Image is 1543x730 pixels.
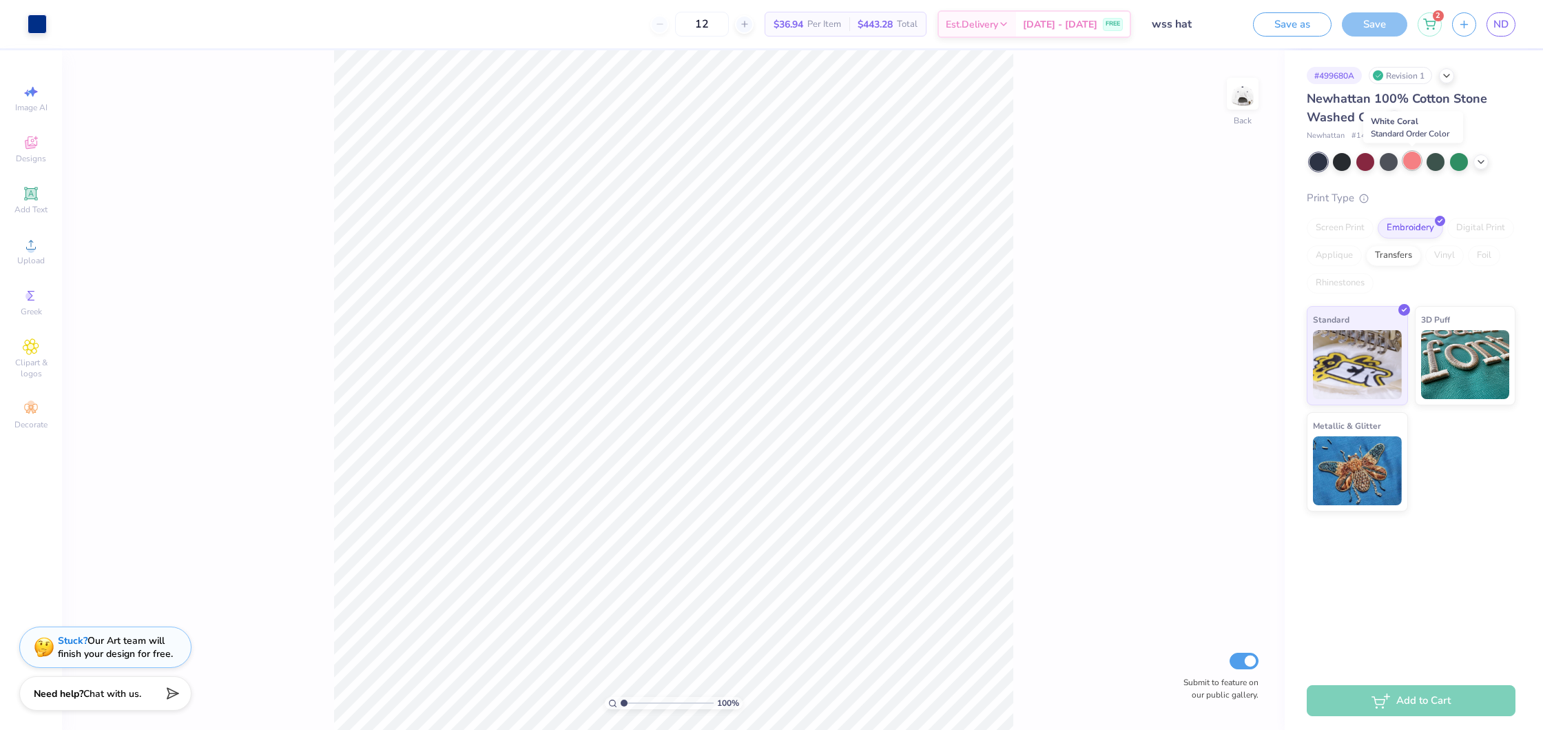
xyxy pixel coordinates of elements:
div: Embroidery [1378,218,1443,239]
img: Metallic & Glitter [1313,436,1402,505]
span: ND [1493,17,1509,32]
span: Designs [16,153,46,164]
img: Back [1229,80,1256,108]
span: Upload [17,255,45,266]
a: ND [1487,12,1515,37]
span: 100 % [717,697,739,709]
input: Untitled Design [1141,10,1243,38]
span: Metallic & Glitter [1313,418,1381,433]
span: Add Text [14,204,48,215]
span: Per Item [807,17,841,32]
span: Standard [1313,312,1349,327]
strong: Stuck? [58,634,87,647]
span: Est. Delivery [946,17,998,32]
span: 2 [1433,10,1444,21]
span: Chat with us. [83,687,141,700]
span: FREE [1106,19,1120,29]
input: – – [675,12,729,37]
div: Applique [1307,245,1362,266]
img: Standard [1313,330,1402,399]
span: 3D Puff [1421,312,1450,327]
span: Decorate [14,419,48,430]
div: Rhinestones [1307,273,1374,294]
span: [DATE] - [DATE] [1023,17,1097,32]
label: Submit to feature on our public gallery. [1176,676,1259,701]
div: White Coral [1363,112,1463,143]
div: Transfers [1366,245,1421,266]
span: Clipart & logos [7,357,55,379]
div: Back [1234,114,1252,127]
div: Our Art team will finish your design for free. [58,634,173,660]
span: Image AI [15,102,48,113]
span: $443.28 [858,17,893,32]
span: Newhattan 100% Cotton Stone Washed Cap [1307,90,1487,125]
button: Save as [1253,12,1332,37]
span: # 1475 [1352,130,1376,142]
div: Print Type [1307,190,1515,206]
div: # 499680A [1307,67,1362,84]
span: Newhattan [1307,130,1345,142]
span: $36.94 [774,17,803,32]
div: Digital Print [1447,218,1514,239]
div: Vinyl [1425,245,1464,266]
div: Foil [1468,245,1500,266]
span: Greek [21,306,42,317]
span: Standard Order Color [1371,128,1449,139]
div: Revision 1 [1369,67,1432,84]
div: Screen Print [1307,218,1374,239]
strong: Need help? [34,687,83,700]
span: Total [897,17,918,32]
img: 3D Puff [1421,330,1510,399]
